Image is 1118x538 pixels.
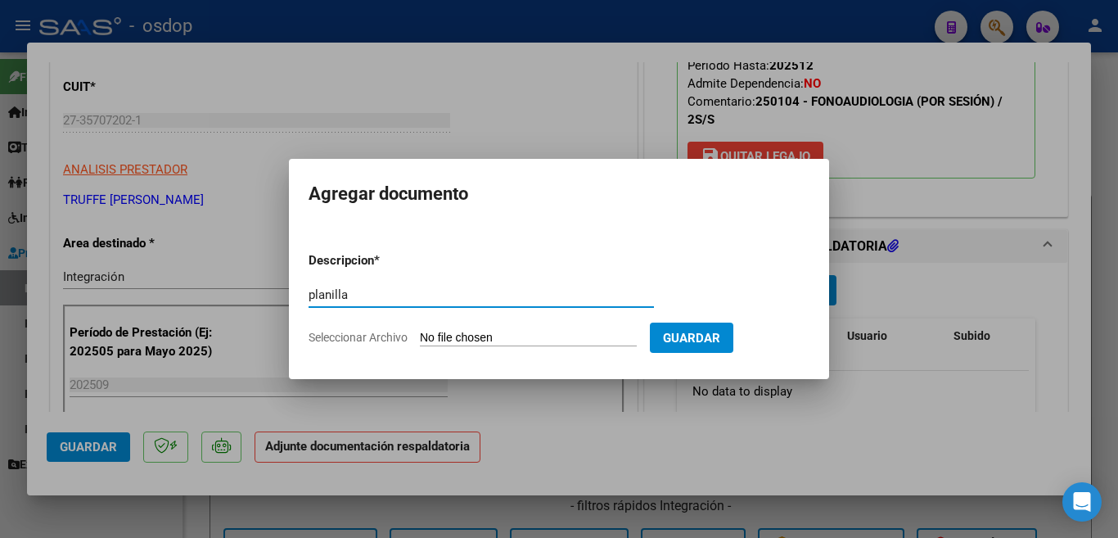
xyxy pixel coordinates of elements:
[663,331,720,346] span: Guardar
[309,331,408,344] span: Seleccionar Archivo
[309,179,809,210] h2: Agregar documento
[309,251,459,270] p: Descripcion
[650,323,733,353] button: Guardar
[1062,482,1102,522] div: Open Intercom Messenger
